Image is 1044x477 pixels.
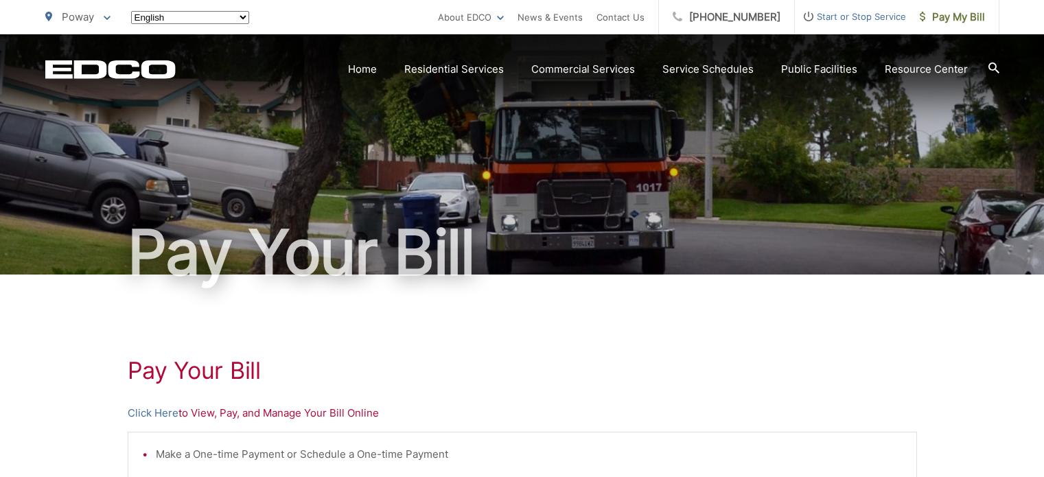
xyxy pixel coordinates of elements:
[128,357,917,384] h1: Pay Your Bill
[531,61,635,78] a: Commercial Services
[62,10,94,23] span: Poway
[45,60,176,79] a: EDCD logo. Return to the homepage.
[128,405,917,421] p: to View, Pay, and Manage Your Bill Online
[518,9,583,25] a: News & Events
[438,9,504,25] a: About EDCO
[45,218,999,287] h1: Pay Your Bill
[662,61,754,78] a: Service Schedules
[920,9,985,25] span: Pay My Bill
[348,61,377,78] a: Home
[781,61,857,78] a: Public Facilities
[156,446,903,463] li: Make a One-time Payment or Schedule a One-time Payment
[128,405,178,421] a: Click Here
[596,9,645,25] a: Contact Us
[885,61,968,78] a: Resource Center
[404,61,504,78] a: Residential Services
[131,11,249,24] select: Select a language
